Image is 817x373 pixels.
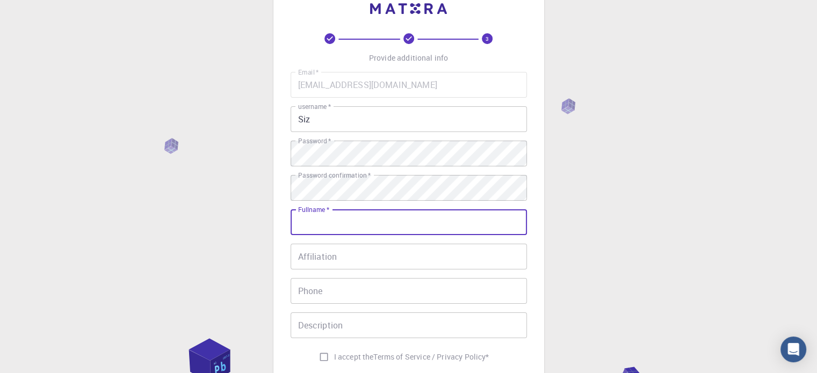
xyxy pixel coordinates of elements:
[373,352,489,362] p: Terms of Service / Privacy Policy *
[298,68,319,77] label: Email
[298,102,331,111] label: username
[780,337,806,362] div: Open Intercom Messenger
[334,352,374,362] span: I accept the
[298,136,331,145] label: Password
[373,352,489,362] a: Terms of Service / Privacy Policy*
[486,35,489,42] text: 3
[298,205,329,214] label: Fullname
[298,171,371,180] label: Password confirmation
[369,53,448,63] p: Provide additional info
